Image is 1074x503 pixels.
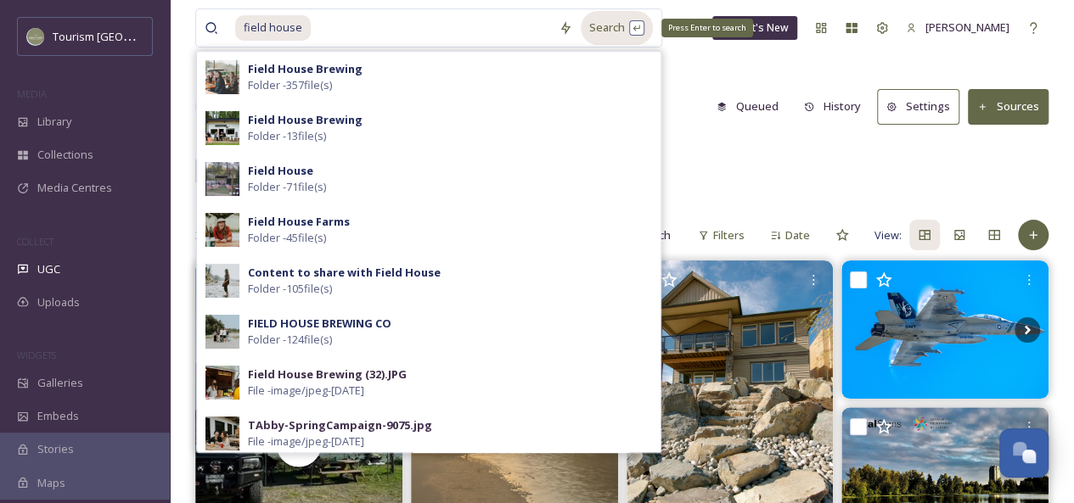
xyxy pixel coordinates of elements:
[17,235,53,248] span: COLLECT
[205,416,239,450] img: d787bfe4-f3bd-48ae-9871-cef391e260e5.jpg
[37,147,93,163] span: Collections
[248,316,391,331] strong: FIELD HOUSE BREWING CO
[205,315,239,349] img: 4d4957c4-c78b-47bc-96fa-a0471020bd5d.jpg
[841,260,1049,399] img: SPEEEED… and POWER! Only they can creat such a glorious vapor halo on the wings. I love how the p...
[37,261,60,277] span: UGC
[248,265,441,280] strong: Content to share with Field House
[248,163,313,178] strong: Field House
[712,16,797,40] a: What's New
[53,28,205,44] span: Tourism [GEOGRAPHIC_DATA]
[17,349,56,361] span: WIDGETS
[37,114,71,130] span: Library
[248,417,432,433] div: TAbby-SpringCampaign-9075.jpg
[708,90,787,123] button: Queued
[248,281,332,297] span: Folder - 105 file(s)
[925,20,1009,35] span: [PERSON_NAME]
[248,230,326,246] span: Folder - 45 file(s)
[248,112,363,127] strong: Field House Brewing
[661,19,753,37] div: Press Enter to search
[17,87,47,100] span: MEDIA
[248,214,350,229] strong: Field House Farms
[37,294,80,310] span: Uploads
[37,441,74,457] span: Stories
[999,428,1049,478] button: Open Chat
[205,60,239,94] img: 62a85a28-299f-443f-99c5-fd9a3b24196c.jpg
[248,433,364,450] span: File - image/jpeg - [DATE]
[248,179,326,195] span: Folder - 71 file(s)
[248,332,332,348] span: Folder - 124 file(s)
[248,366,407,383] div: Field House Brewing (32).JPG
[205,366,239,400] img: b1714141-5ec2-454e-9d5e-55017fbdef6a.jpg
[968,89,1049,124] button: Sources
[796,90,878,123] a: History
[874,227,902,243] span: View:
[27,28,44,45] img: Abbotsford_Snapsea.png
[877,89,968,124] a: Settings
[785,227,810,243] span: Date
[248,383,364,399] span: File - image/jpeg - [DATE]
[205,264,239,298] img: 7d6c7f69-15a9-4d00-903f-e81f6c49a70e.jpg
[248,77,332,93] span: Folder - 357 file(s)
[205,162,239,196] img: a43c6e16-b465-4cb0-bd78-c4d6489e0122.jpg
[37,475,65,491] span: Maps
[713,227,745,243] span: Filters
[248,61,363,76] strong: Field House Brewing
[195,227,245,243] span: 3.1k posts
[708,90,796,123] a: Queued
[205,213,239,247] img: 7c6d5240-6c77-4a3d-920a-1ef2539330f2.jpg
[37,180,112,196] span: Media Centres
[235,15,311,40] span: field house
[248,128,326,144] span: Folder - 13 file(s)
[581,11,653,44] div: Search
[796,90,869,123] button: History
[37,408,79,424] span: Embeds
[897,11,1018,44] a: [PERSON_NAME]
[877,89,959,124] button: Settings
[37,375,83,391] span: Galleries
[205,111,239,145] img: 49dd68ab-3dab-4586-98ae-1caa4714409d.jpg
